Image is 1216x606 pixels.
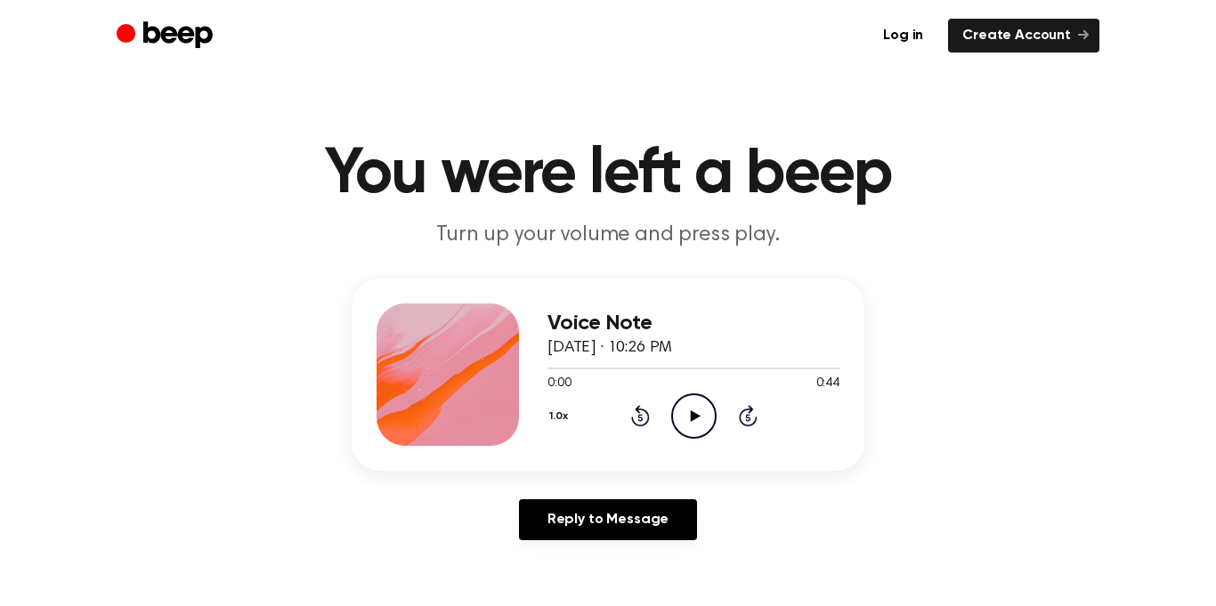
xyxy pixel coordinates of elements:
h3: Voice Note [547,311,839,335]
a: Log in [869,19,937,53]
span: 0:00 [547,375,571,393]
button: 1.0x [547,401,575,432]
a: Create Account [948,19,1099,53]
a: Reply to Message [519,499,697,540]
p: Turn up your volume and press play. [266,221,950,250]
h1: You were left a beep [152,142,1064,206]
span: 0:44 [816,375,839,393]
span: [DATE] · 10:26 PM [547,340,672,356]
a: Beep [117,19,217,53]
